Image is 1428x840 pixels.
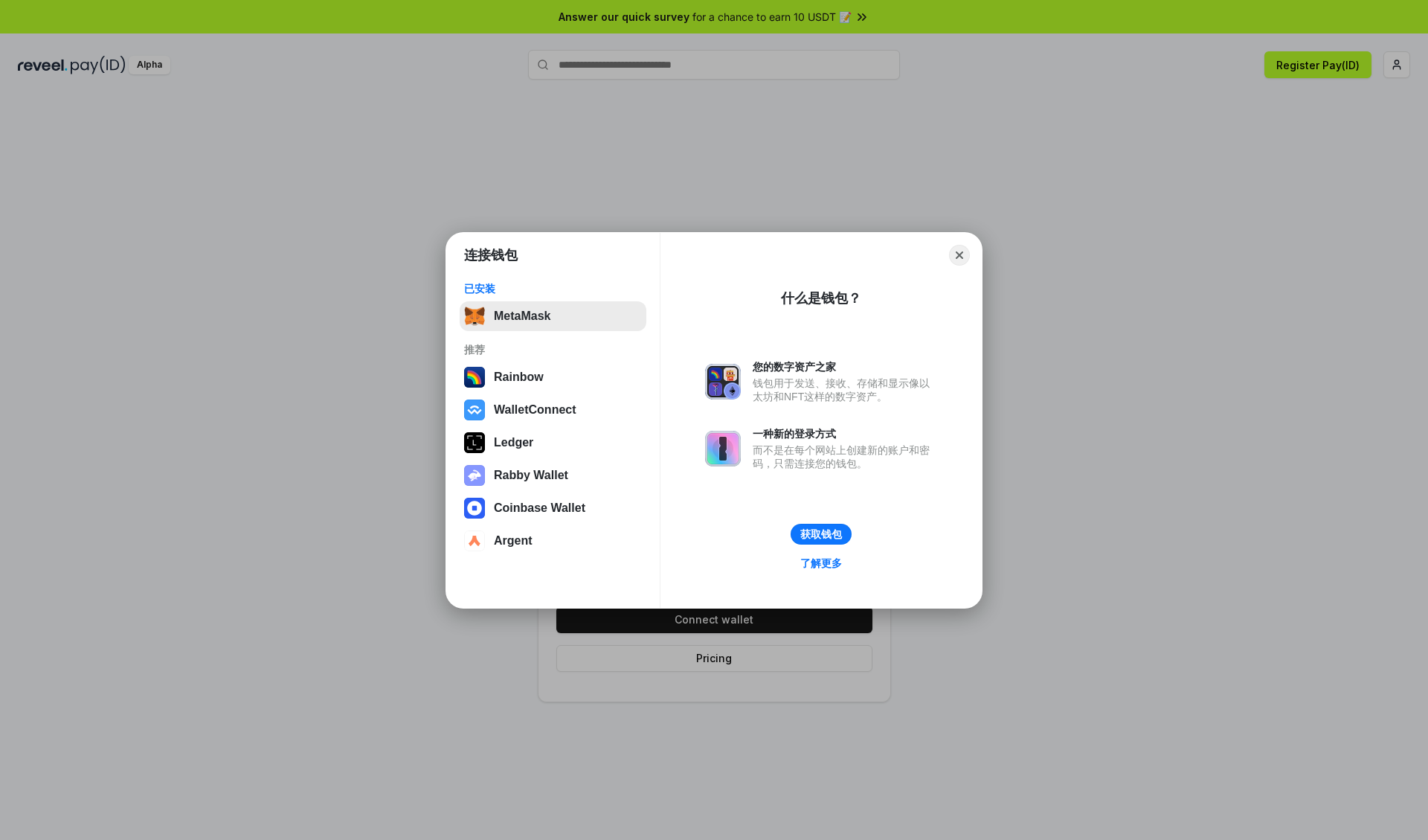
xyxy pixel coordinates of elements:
[464,306,485,327] img: svg+xml,%3Csvg%20fill%3D%22none%22%20height%3D%2233%22%20viewBox%3D%220%200%2035%2033%22%20width%...
[464,246,518,264] h1: 连接钱包
[464,343,642,356] div: 推荐
[464,282,642,295] div: 已安装
[460,526,646,556] button: Argent
[494,371,544,384] div: Rainbow
[494,469,568,482] div: Rabby Wallet
[460,362,646,392] button: Rainbow
[464,432,485,453] img: svg+xml,%3Csvg%20xmlns%3D%22http%3A%2F%2Fwww.w3.org%2F2000%2Fsvg%22%20width%3D%2228%22%20height%3...
[494,436,533,449] div: Ledger
[464,498,485,519] img: svg+xml,%3Csvg%20width%3D%2228%22%20height%3D%2228%22%20viewBox%3D%220%200%2028%2028%22%20fill%3D...
[464,530,485,551] img: svg+xml,%3Csvg%20width%3D%2228%22%20height%3D%2228%22%20viewBox%3D%220%200%2028%2028%22%20fill%3D...
[800,528,842,541] div: 获取钱包
[800,557,842,570] div: 了解更多
[753,360,937,373] div: 您的数字资产之家
[460,493,646,523] button: Coinbase Wallet
[494,501,585,515] div: Coinbase Wallet
[460,301,646,331] button: MetaMask
[460,428,646,458] button: Ledger
[791,554,851,573] a: 了解更多
[464,400,485,420] img: svg+xml,%3Csvg%20width%3D%2228%22%20height%3D%2228%22%20viewBox%3D%220%200%2028%2028%22%20fill%3D...
[781,289,861,307] div: 什么是钱包？
[464,367,485,388] img: svg+xml,%3Csvg%20width%3D%22120%22%20height%3D%22120%22%20viewBox%3D%220%200%20120%20120%22%20fil...
[464,465,485,486] img: svg+xml,%3Csvg%20xmlns%3D%22http%3A%2F%2Fwww.w3.org%2F2000%2Fsvg%22%20fill%3D%22none%22%20viewBox...
[753,427,937,440] div: 一种新的登录方式
[753,376,937,403] div: 钱包用于发送、接收、存储和显示像以太坊和NFT这样的数字资产。
[460,461,646,490] button: Rabby Wallet
[753,443,937,470] div: 而不是在每个网站上创建新的账户和密码，只需连接您的钱包。
[460,395,646,425] button: WalletConnect
[705,431,741,467] img: svg+xml,%3Csvg%20xmlns%3D%22http%3A%2F%2Fwww.w3.org%2F2000%2Fsvg%22%20fill%3D%22none%22%20viewBox...
[494,403,576,417] div: WalletConnect
[705,364,741,400] img: svg+xml,%3Csvg%20xmlns%3D%22http%3A%2F%2Fwww.w3.org%2F2000%2Fsvg%22%20fill%3D%22none%22%20viewBox...
[494,534,533,548] div: Argent
[949,245,970,266] button: Close
[791,524,852,545] button: 获取钱包
[494,310,550,323] div: MetaMask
